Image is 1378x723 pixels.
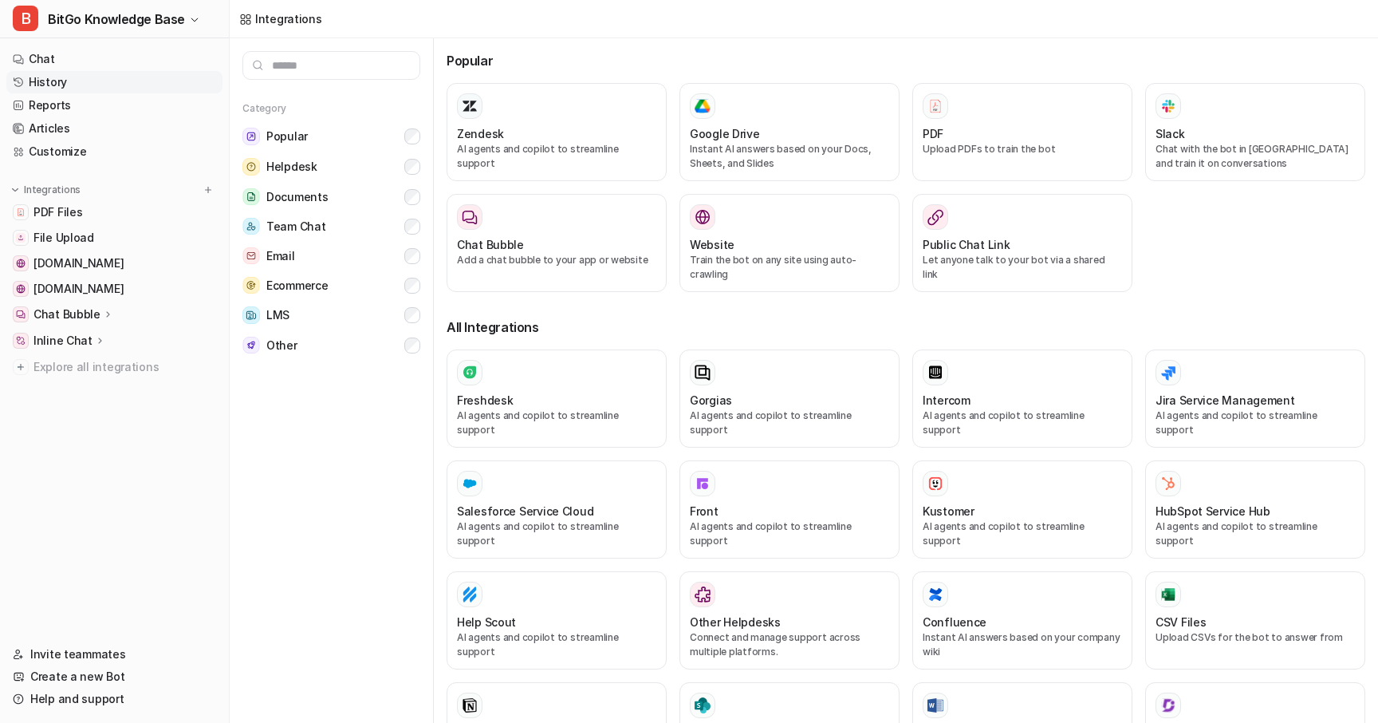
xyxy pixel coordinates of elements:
a: developers.bitgo.com[DOMAIN_NAME] [6,252,222,275]
h3: Popular [447,51,1365,70]
p: Upload PDFs to train the bot [923,142,1122,156]
p: AI agents and copilot to streamline support [457,142,656,171]
img: Document360 [1160,697,1176,713]
button: EcommerceEcommerce [242,271,420,300]
img: Sharepoint [695,697,711,713]
img: Other Helpdesks [695,587,711,602]
img: Notion [462,697,478,713]
img: Website [695,209,711,225]
img: Helpdesk [242,158,260,176]
span: PDF Files [33,204,82,220]
img: www.bitgo.com [16,284,26,294]
button: LMSLMS [242,300,420,330]
h3: Zendesk [457,125,504,142]
button: PDFPDFUpload PDFs to train the bot [912,83,1132,181]
span: Other [266,338,297,354]
button: FreshdeskAI agents and copilot to streamline support [447,350,667,448]
button: PopularPopular [242,121,420,152]
h3: Confluence [923,614,986,630]
span: Helpdesk [266,159,317,175]
p: Let anyone talk to your bot via a shared link [923,253,1122,282]
button: KustomerKustomerAI agents and copilot to streamline support [912,460,1132,559]
a: Create a new Bot [6,666,222,688]
a: Help and support [6,688,222,710]
img: Google Drive [695,99,711,113]
img: developers.bitgo.com [16,259,26,268]
h3: Front [690,503,719,520]
span: B [13,6,38,31]
button: Integrations [6,182,85,198]
p: Chat Bubble [33,306,100,322]
a: Reports [6,94,222,117]
h3: Google Drive [690,125,760,142]
h3: Kustomer [923,503,974,520]
p: AI agents and copilot to streamline support [923,409,1122,437]
button: OtherOther [242,330,420,360]
h3: Gorgias [690,392,732,409]
a: File UploadFile Upload [6,227,222,249]
img: Ecommerce [242,277,260,294]
p: Chat with the bot in [GEOGRAPHIC_DATA] and train it on conversations [1156,142,1355,171]
button: GorgiasAI agents and copilot to streamline support [679,350,900,448]
h3: CSV Files [1156,614,1206,630]
a: Articles [6,117,222,140]
img: Inline Chat [16,336,26,346]
p: AI agents and copilot to streamline support [457,630,656,659]
h3: Website [690,236,734,253]
button: Salesforce Service Cloud Salesforce Service CloudAI agents and copilot to streamline support [447,460,667,559]
img: Word Documents [927,698,943,713]
button: Google DriveGoogle DriveInstant AI answers based on your Docs, Sheets, and Slides [679,83,900,181]
a: Customize [6,140,222,163]
h3: Jira Service Management [1156,392,1295,409]
p: Instant AI answers based on your Docs, Sheets, and Slides [690,142,889,171]
a: Explore all integrations [6,356,222,378]
h3: Slack [1156,125,1185,142]
span: Ecommerce [266,278,328,294]
button: HubSpot Service HubHubSpot Service HubAI agents and copilot to streamline support [1145,460,1365,559]
img: Team Chat [242,218,260,235]
img: HubSpot Service Hub [1160,476,1176,492]
p: Instant AI answers based on your company wiki [923,630,1122,659]
span: [DOMAIN_NAME] [33,281,124,297]
h3: Chat Bubble [457,236,524,253]
button: Help ScoutHelp ScoutAI agents and copilot to streamline support [447,571,667,670]
a: Invite teammates [6,643,222,666]
img: Confluence [927,587,943,602]
span: Explore all integrations [33,354,216,380]
button: CSV FilesCSV FilesUpload CSVs for the bot to answer from [1145,571,1365,670]
p: Connect and manage support across multiple platforms. [690,630,889,659]
img: Front [695,476,711,492]
span: Team Chat [266,219,325,235]
button: SlackSlackChat with the bot in [GEOGRAPHIC_DATA] and train it on conversations [1145,83,1365,181]
button: FrontFrontAI agents and copilot to streamline support [679,460,900,559]
img: Other [242,337,260,354]
img: PDF [927,98,943,113]
span: LMS [266,307,289,323]
h3: Freshdesk [457,392,513,409]
p: AI agents and copilot to streamline support [923,520,1122,548]
img: Help Scout [462,587,478,602]
a: www.bitgo.com[DOMAIN_NAME] [6,278,222,300]
h3: PDF [923,125,943,142]
img: LMS [242,306,260,324]
span: Documents [266,189,328,205]
a: PDF FilesPDF Files [6,201,222,223]
img: File Upload [16,233,26,243]
p: Train the bot on any site using auto-crawling [690,253,889,282]
p: Integrations [24,184,81,196]
h3: HubSpot Service Hub [1156,503,1270,520]
button: Chat BubbleAdd a chat bubble to your app or website [447,194,667,292]
h3: Intercom [923,392,971,409]
p: AI agents and copilot to streamline support [457,409,656,437]
img: PDF Files [16,207,26,217]
h3: Other Helpdesks [690,614,781,630]
button: IntercomAI agents and copilot to streamline support [912,350,1132,448]
button: ConfluenceConfluenceInstant AI answers based on your company wiki [912,571,1132,670]
img: Popular [242,128,260,145]
button: Jira Service ManagementAI agents and copilot to streamline support [1145,350,1365,448]
img: menu_add.svg [203,184,214,196]
img: expand menu [10,184,21,196]
p: Add a chat bubble to your app or website [457,253,656,267]
h3: All Integrations [447,318,1365,337]
h3: Salesforce Service Cloud [457,503,593,520]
